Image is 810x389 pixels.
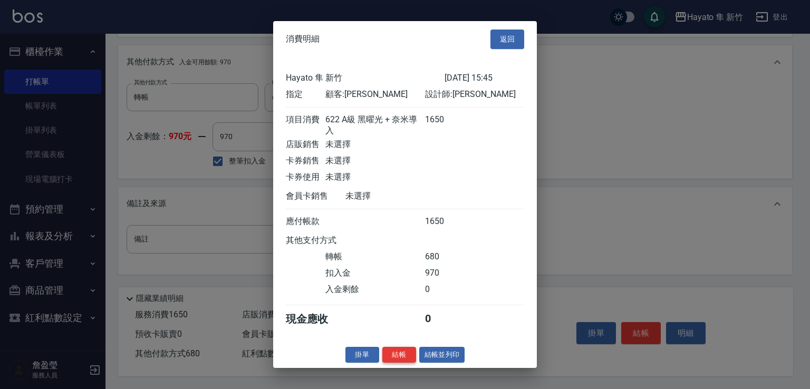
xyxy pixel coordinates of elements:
div: 0 [425,312,465,326]
div: 622 A級 黑曜光 + 奈米導入 [325,114,425,136]
div: 未選擇 [325,139,425,150]
button: 結帳並列印 [419,346,465,363]
div: 0 [425,284,465,295]
div: 970 [425,267,465,278]
div: 680 [425,251,465,262]
div: 設計師: [PERSON_NAME] [425,89,524,100]
div: 未選擇 [325,171,425,182]
div: 入金剩餘 [325,284,425,295]
div: 會員卡銷售 [286,190,345,201]
div: 其他支付方式 [286,235,365,246]
div: 項目消費 [286,114,325,136]
span: 消費明細 [286,34,320,44]
div: 轉帳 [325,251,425,262]
div: 扣入金 [325,267,425,278]
button: 返回 [490,30,524,49]
div: 未選擇 [345,190,445,201]
div: 現金應收 [286,312,345,326]
div: 1650 [425,114,465,136]
div: 店販銷售 [286,139,325,150]
div: 未選擇 [325,155,425,166]
div: Hayato 隼 新竹 [286,72,445,83]
button: 結帳 [382,346,416,363]
div: 卡券使用 [286,171,325,182]
div: [DATE] 15:45 [445,72,524,83]
div: 顧客: [PERSON_NAME] [325,89,425,100]
div: 1650 [425,216,465,227]
button: 掛單 [345,346,379,363]
div: 卡券銷售 [286,155,325,166]
div: 應付帳款 [286,216,325,227]
div: 指定 [286,89,325,100]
